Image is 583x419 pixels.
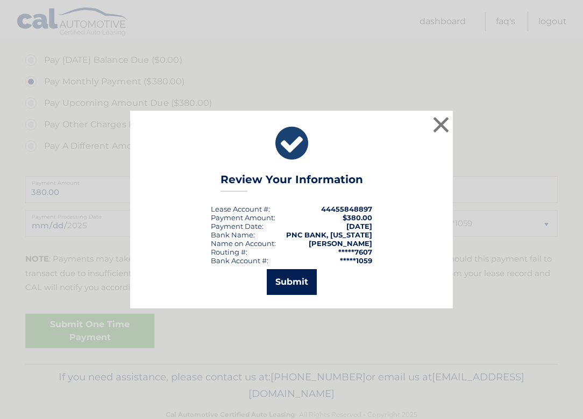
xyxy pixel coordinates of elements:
span: $380.00 [343,213,372,222]
div: Payment Amount: [211,213,275,222]
strong: [PERSON_NAME] [309,239,372,248]
div: Lease Account #: [211,205,270,213]
button: Submit [267,269,317,295]
strong: PNC BANK, [US_STATE] [286,230,372,239]
div: Routing #: [211,248,247,256]
div: : [211,222,264,230]
button: × [430,114,452,135]
div: Bank Name: [211,230,255,239]
h3: Review Your Information [221,173,363,192]
span: Payment Date [211,222,262,230]
div: Name on Account: [211,239,276,248]
div: Bank Account #: [211,256,268,265]
strong: 44455848897 [321,205,372,213]
span: [DATE] [346,222,372,230]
